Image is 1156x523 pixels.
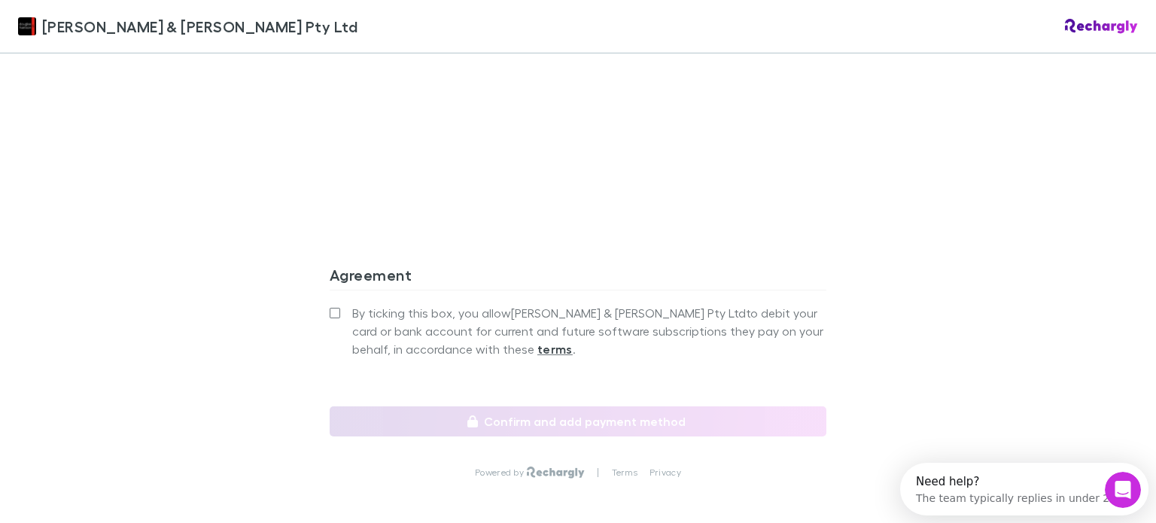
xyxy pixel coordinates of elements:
img: Rechargly Logo [1065,19,1138,34]
button: Confirm and add payment method [330,406,826,436]
strong: terms [537,342,573,357]
div: Need help? [16,13,216,25]
a: Terms [612,467,637,479]
span: [PERSON_NAME] & [PERSON_NAME] Pty Ltd [42,15,357,38]
p: | [597,467,599,479]
a: Privacy [649,467,681,479]
p: Powered by [475,467,527,479]
iframe: Intercom live chat [1105,472,1141,508]
img: Douglas & Harrison Pty Ltd's Logo [18,17,36,35]
h3: Agreement [330,266,826,290]
img: Rechargly Logo [527,467,585,479]
iframe: Intercom live chat discovery launcher [900,463,1148,515]
span: By ticking this box, you allow [PERSON_NAME] & [PERSON_NAME] Pty Ltd to debit your card or bank a... [352,304,826,358]
div: Open Intercom Messenger [6,6,260,47]
div: The team typically replies in under 2h [16,25,216,41]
